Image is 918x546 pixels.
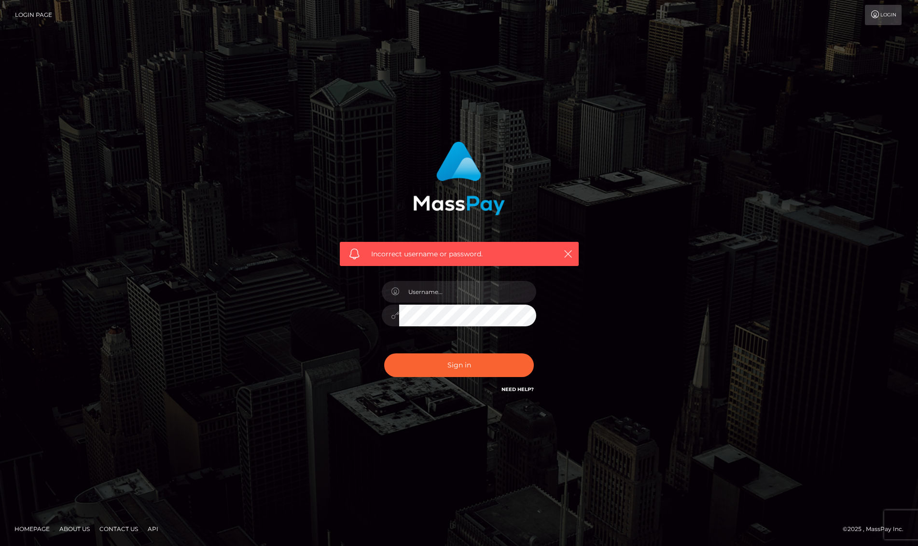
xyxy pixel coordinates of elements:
span: Incorrect username or password. [371,249,547,259]
div: © 2025 , MassPay Inc. [843,524,911,534]
a: About Us [56,521,94,536]
a: Login [865,5,902,25]
button: Sign in [384,353,534,377]
input: Username... [399,281,536,303]
a: Contact Us [96,521,142,536]
a: Login Page [15,5,52,25]
a: Homepage [11,521,54,536]
img: MassPay Login [413,141,505,215]
a: API [144,521,162,536]
a: Need Help? [501,386,534,392]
